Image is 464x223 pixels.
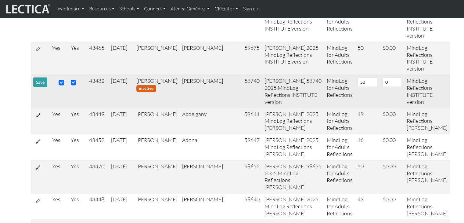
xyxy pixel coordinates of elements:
td: [PERSON_NAME] [180,9,242,42]
div: Yes [52,137,66,144]
td: Abdelgany [180,108,242,134]
span: 50 [358,163,364,170]
td: 59647 [242,134,262,160]
td: MindLog for Adults Reflections [324,42,355,75]
a: Workplace [55,2,87,15]
td: MindLog for Adults Reflections [324,160,355,193]
button: Save [33,77,47,87]
td: [PERSON_NAME] 2025 MindLog Reflections INSTITUTE version [262,9,324,42]
img: lecticalive [5,3,50,15]
a: Schools [117,2,142,15]
td: MindLog Reflections [PERSON_NAME] [404,160,450,193]
td: [DATE] [109,193,134,220]
td: [DATE] [109,42,134,75]
td: 59655 [242,160,262,193]
td: MindLog Reflections INSTITUTE version [404,42,450,75]
td: MindLog Reflections INSTITUTE version [404,9,450,42]
div: Yes [52,111,66,118]
a: Atenea Giménez [168,2,212,15]
a: Sign out [240,2,262,15]
td: [PERSON_NAME] 2025 MindLog Reflections INSTITUTE version [262,42,324,75]
td: [PERSON_NAME] [180,75,242,108]
a: CKEditor [212,2,240,15]
a: Resources [87,2,117,15]
td: 43404 [87,9,109,42]
span: inactive [136,85,156,92]
td: MindLog for Adults Reflections [324,75,355,108]
td: [PERSON_NAME] [134,42,180,75]
td: [PERSON_NAME] [134,193,180,220]
td: [PERSON_NAME] 2025 MindLog Reflections [PERSON_NAME] [262,134,324,160]
td: [PERSON_NAME] [134,134,180,160]
td: [DATE] [109,75,134,108]
td: [DATE] [109,108,134,134]
span: $0.00 [383,44,396,51]
td: 58740 [242,75,262,108]
td: MindLog Reflections [PERSON_NAME] [404,134,450,160]
span: $0.00 [383,163,396,170]
td: MindLog Reflections [PERSON_NAME] [404,193,450,220]
span: $0.00 [383,196,396,203]
td: 59640 [242,193,262,220]
div: Yes [71,111,84,118]
td: 43452 [87,134,109,160]
div: Yes [52,44,66,51]
td: MindLog Reflections [PERSON_NAME] [404,108,450,134]
td: MindLog for Adults Reflections [324,108,355,134]
td: MindLog for Adults Reflections [324,193,355,220]
td: [PERSON_NAME] [180,193,242,220]
td: [DATE] [109,9,134,42]
td: 59641 [242,108,262,134]
a: Connect [142,2,168,15]
td: [PERSON_NAME] [134,75,180,108]
td: [PERSON_NAME] [180,160,242,193]
div: Yes [71,163,84,170]
span: 43 [358,196,364,203]
td: MindLog for Adults Reflections [324,134,355,160]
td: 58354 [242,9,262,42]
td: 43470 [87,160,109,193]
td: 43449 [87,108,109,134]
td: MindLog Reflections INSTITUTE version [404,75,450,108]
td: 43448 [87,193,109,220]
div: Yes [71,137,84,144]
td: MindLog for Adults Reflections [324,9,355,42]
td: [PERSON_NAME] 2025 MindLog Reflections [PERSON_NAME] [262,108,324,134]
td: [DATE] [109,160,134,193]
td: 43482 [87,75,109,108]
span: $0.00 [383,137,396,143]
td: [PERSON_NAME] [134,9,180,42]
td: 59675 [242,42,262,75]
td: [PERSON_NAME] [180,42,242,75]
div: Yes [52,163,66,170]
td: [PERSON_NAME] [134,108,180,134]
span: 46 [358,137,364,143]
div: Yes [71,196,84,203]
span: 49 [358,111,364,117]
td: [PERSON_NAME] 58740 2025 MindLog Reflections INSTITUTE version [262,75,324,108]
div: Yes [52,196,66,203]
span: 50 [358,44,364,51]
td: [PERSON_NAME] 2025 MindLog Reflections [PERSON_NAME] [262,193,324,220]
td: [PERSON_NAME] [134,160,180,193]
td: Adonai [180,134,242,160]
td: [DATE] [109,134,134,160]
div: Yes [71,44,84,51]
td: [PERSON_NAME] 59655 2025 MindLog Reflections [PERSON_NAME] [262,160,324,193]
span: $0.00 [383,111,396,117]
td: 43465 [87,42,109,75]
